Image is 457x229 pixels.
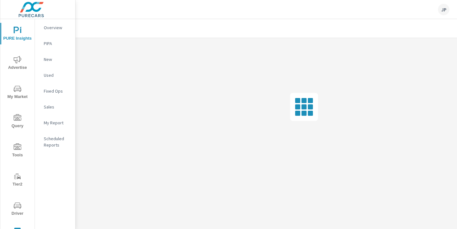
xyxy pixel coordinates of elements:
p: Scheduled Reports [44,135,70,148]
span: Advertise [2,56,33,71]
span: Tools [2,143,33,159]
div: Fixed Ops [35,86,75,96]
span: Query [2,114,33,130]
div: New [35,55,75,64]
span: Driver [2,202,33,217]
div: PIPA [35,39,75,48]
p: Used [44,72,70,78]
p: My Report [44,120,70,126]
div: Sales [35,102,75,112]
p: New [44,56,70,62]
div: My Report [35,118,75,128]
span: Tier2 [2,173,33,188]
span: My Market [2,85,33,101]
p: Fixed Ops [44,88,70,94]
span: PURE Insights [2,27,33,42]
p: Overview [44,24,70,31]
div: Overview [35,23,75,32]
div: JP [438,4,449,15]
div: Scheduled Reports [35,134,75,150]
p: PIPA [44,40,70,47]
div: Used [35,70,75,80]
p: Sales [44,104,70,110]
